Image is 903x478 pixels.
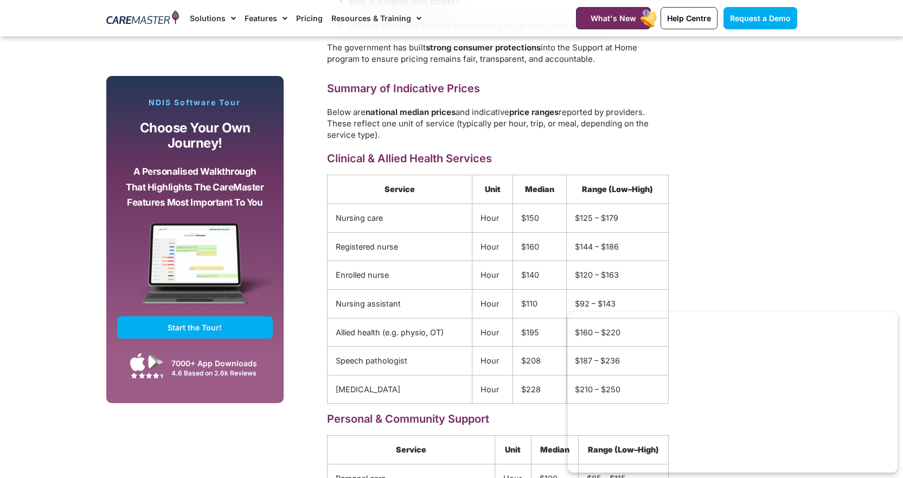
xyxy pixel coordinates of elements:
[125,120,265,151] p: Choose your own journey!
[472,375,513,404] td: Hour
[117,98,273,107] p: NDIS Software Tour
[125,164,265,211] p: A personalised walkthrough that highlights the CareMaster features most important to you
[723,7,797,29] a: Request a Demo
[513,347,567,375] td: $208
[328,289,472,318] td: Nursing assistant
[472,261,513,290] td: Hour
[328,232,472,261] td: Registered nurse
[396,445,426,454] strong: Service
[513,204,567,233] td: $150
[509,107,559,117] strong: price ranges
[513,232,567,261] td: $160
[327,106,669,141] p: Below are and indicative reported by providers. These reflect one unit of service (typically per ...
[171,369,267,377] div: 4.6 Based on 2.6k Reviews
[568,312,898,473] iframe: Popup CTA
[106,10,180,27] img: CareMaster Logo
[567,375,669,404] td: $210 – $250
[485,184,501,194] strong: Unit
[567,204,669,233] td: $125 – $179
[567,289,669,318] td: $92 – $143
[327,151,669,166] h3: Clinical & Allied Health Services
[582,184,653,194] strong: Range (Low–High)
[117,223,273,316] img: CareMaster Software Mockup on Screen
[667,14,711,23] span: Help Centre
[513,318,567,347] td: $195
[327,81,669,95] h2: Summary of Indicative Prices
[567,318,669,347] td: $160 – $220
[168,323,222,332] span: Start the Tour!
[472,204,513,233] td: Hour
[327,42,669,65] p: The government has built into the Support at Home program to ensure pricing remains fair, transpa...
[130,353,145,371] img: Apple App Store Icon
[366,107,456,117] strong: national median prices
[385,184,415,194] strong: Service
[426,42,541,53] strong: strong consumer protections
[472,347,513,375] td: Hour
[730,14,791,23] span: Request a Demo
[171,358,267,369] div: 7000+ App Downloads
[472,232,513,261] td: Hour
[576,7,651,29] a: What's New
[591,14,636,23] span: What's New
[328,347,472,375] td: Speech pathologist
[472,318,513,347] td: Hour
[328,375,472,404] td: [MEDICAL_DATA]
[513,261,567,290] td: $140
[328,318,472,347] td: Allied health (e.g. physio, OT)
[567,261,669,290] td: $120 – $163
[505,445,521,454] strong: Unit
[117,316,273,339] a: Start the Tour!
[513,375,567,404] td: $228
[525,184,554,194] strong: Median
[540,445,569,454] strong: Median
[328,261,472,290] td: Enrolled nurse
[567,347,669,375] td: $187 – $236
[472,289,513,318] td: Hour
[148,354,163,370] img: Google Play App Icon
[661,7,718,29] a: Help Centre
[328,204,472,233] td: Nursing care
[131,372,163,379] img: Google Play Store App Review Stars
[567,232,669,261] td: $144 – $186
[513,289,567,318] td: $110
[327,412,669,426] h3: Personal & Community Support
